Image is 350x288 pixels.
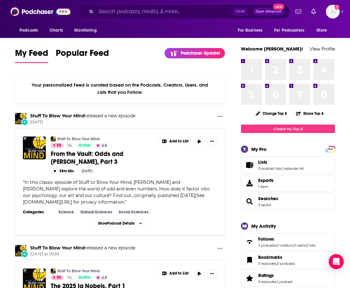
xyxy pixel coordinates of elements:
[258,261,276,266] a: 0 episodes
[96,7,233,17] input: Search podcasts, credits, & more...
[51,150,154,166] a: From the Vault: Odds and [PERSON_NAME], Part 3
[276,243,276,248] span: ,
[258,280,276,284] a: 0 episodes
[95,220,145,227] button: ShowPodcast Details
[57,275,61,281] span: 88
[276,243,293,248] a: 0 creators
[215,113,225,121] button: Show More Button
[56,48,109,62] span: Popular Feed
[51,168,76,174] button: 38m 46s
[326,5,340,19] span: Logged in as Ashley_Beenen
[294,243,306,248] a: 0 users
[326,5,340,19] img: User Profile
[326,147,334,152] span: PRO
[15,48,48,62] span: My Feed
[309,6,318,17] a: Show notifications dropdown
[15,24,46,36] button: open menu
[74,26,97,35] span: Monitoring
[233,24,270,36] button: open menu
[258,236,274,242] span: Follows
[30,252,135,257] span: [DATE] at 09:59
[274,26,304,35] span: For Podcasters
[310,46,335,52] a: View Profile
[76,275,93,280] a: Active
[51,269,56,274] img: Stuff To Blow Your Mind
[241,46,303,52] a: Welcome [PERSON_NAME]!
[70,24,105,36] button: open menu
[15,113,26,124] img: Stuff To Blow Your Mind
[258,254,295,260] a: Bookmarks
[30,245,85,251] a: Stuff To Blow Your Mind
[256,10,282,13] span: Open Advanced
[207,136,217,147] button: Show More Button
[282,166,304,171] a: 1 episode list
[30,113,85,119] a: Stuff To Blow Your Mind
[94,275,109,280] button: 4.5
[159,269,192,279] button: Show More Button
[79,275,91,281] span: Active
[312,24,335,36] button: open menu
[15,74,225,103] div: Your personalized Feed is curated based on the Podcasts, Creators, Users, and Lists that you Follow.
[252,109,291,117] button: Change Top 8
[238,26,263,35] span: For Business
[316,26,327,35] span: More
[277,261,295,266] a: 0 podcasts
[270,24,313,36] button: open menu
[57,142,61,149] span: 88
[326,147,334,151] a: PRO
[30,120,135,125] span: [DATE]
[94,143,109,148] button: 4.5
[15,245,26,256] a: Stuff To Blow Your Mind
[233,8,248,16] span: Ctrl K
[241,175,335,192] a: Exports
[57,269,100,274] a: Stuff To Blow Your Mind
[253,8,285,15] button: Open AdvancedNew
[258,236,316,242] a: Follows
[169,139,189,144] span: Add to List
[169,271,189,276] span: Add to List
[258,166,282,171] a: 0 podcast lists
[23,179,210,205] span: " "
[21,119,28,125] div: New Episode
[23,136,46,159] img: From the Vault: Odds and Evens, Part 3
[243,237,256,246] a: Follows
[251,223,276,229] div: My Activity
[241,233,335,250] span: Follows
[51,275,64,280] a: 88
[243,197,256,206] a: Searches
[258,203,271,207] a: 3 saved
[277,280,292,284] a: 1 podcast
[51,136,56,141] img: Stuff To Blow Your Mind
[241,270,335,287] span: Ratings
[296,107,324,120] button: Share Top 8
[57,136,100,141] a: Stuff To Blow Your Mind
[50,26,63,35] span: Charts
[241,193,335,210] span: Searches
[243,179,256,188] span: Exports
[329,254,344,269] div: Open Intercom Messenger
[258,159,267,165] span: Lists
[45,24,67,36] a: Charts
[23,210,51,215] h3: Categories
[335,5,340,10] svg: Add a profile image
[30,113,135,119] h3: released a new episode
[30,245,135,251] h3: released a new episode
[251,146,267,152] div: My Pro
[273,4,284,10] span: New
[56,210,76,215] a: Science
[215,245,225,253] button: Show More Button
[15,48,48,63] a: My Feed
[258,273,274,278] span: Ratings
[258,196,278,201] a: Searches
[258,254,282,260] span: Bookmarks
[10,6,71,18] img: Podchaser - Follow, Share and Rate Podcasts
[258,159,304,165] a: Lists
